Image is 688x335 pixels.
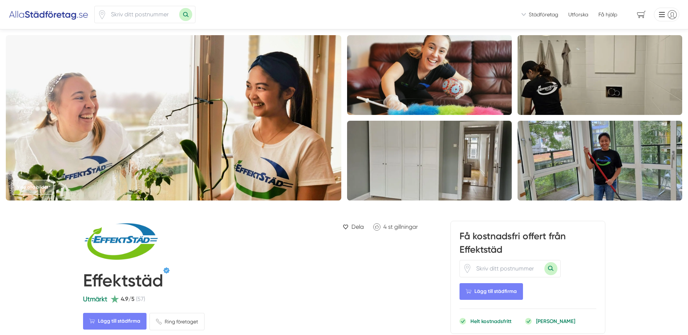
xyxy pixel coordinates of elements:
[347,35,512,115] img: Bild på Effektstäd – lokalvårdare i Limhamn
[568,11,588,18] a: Utforska
[470,318,511,325] p: Helt kostnadsfritt
[83,221,163,264] img: Logotyp Effektstäd
[179,8,192,21] button: Sök med postnummer
[529,11,558,18] span: Städföretag
[98,10,107,19] svg: Pin / Karta
[340,221,367,233] a: Dela
[518,121,682,200] img: Företagsbild på Effektstäd – lokalvårdare i Skåne län
[383,223,387,230] span: 4
[165,318,198,326] span: Ring företaget
[136,294,145,303] span: (57)
[12,180,54,195] a: Visa alla bilder
[351,222,364,231] span: Dela
[9,9,88,20] img: Alla Städföretag
[83,295,107,303] span: Utmärkt
[83,313,147,330] : Lägg till städfirma
[460,230,596,260] h3: Få kostnadsfri offert från Effektstäd
[536,318,575,325] p: [PERSON_NAME]
[149,313,205,330] a: Ring företaget
[388,223,418,230] span: st gillningar
[460,283,523,300] : Lägg till städfirma
[370,221,421,233] a: Klicka för att gilla Effektstäd
[347,121,512,200] img: Bild på Effektstäd – lokalvårdare i Limhamn
[463,264,472,273] svg: Pin / Karta
[6,35,341,200] img: Företagsbild på Effektstäd – Ett städföretag i Limhamn 2025
[463,264,472,273] span: Klicka för att använda din position.
[518,35,682,115] img: Företagsbild på Effektstäd – Ett städföretag i Limhamn
[83,270,163,294] h1: Effektstäd
[472,260,544,277] input: Skriv ditt postnummer
[98,10,107,19] span: Klicka för att använda din position.
[598,11,617,18] span: Få hjälp
[632,8,651,21] span: navigation-cart
[107,6,179,23] input: Skriv ditt postnummer
[163,267,170,274] span: Verifierat av Eric Davidsson
[544,262,557,275] button: Sök med postnummer
[121,294,135,303] span: 4.9/5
